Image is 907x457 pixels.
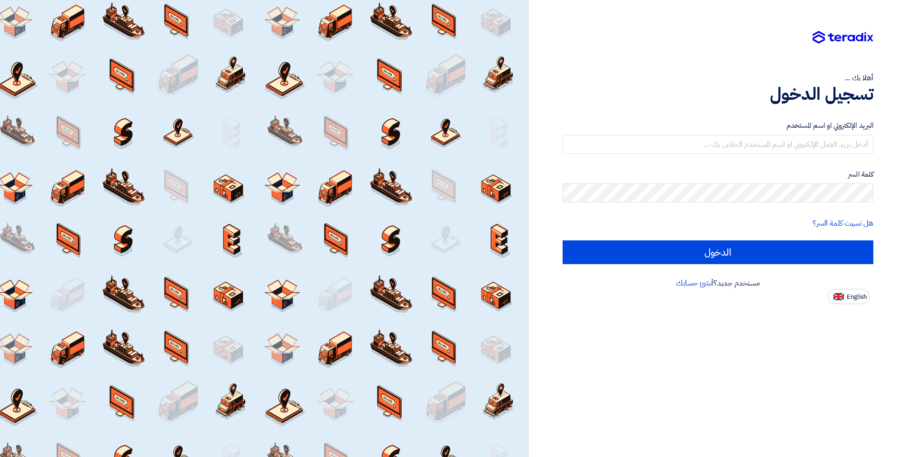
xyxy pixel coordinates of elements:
span: English [847,294,867,300]
div: أهلا بك ... [563,72,873,84]
div: مستخدم جديد؟ [563,277,873,289]
h1: تسجيل الدخول [563,84,873,105]
img: en-US.png [833,293,844,300]
img: Teradix logo [813,31,873,44]
input: الدخول [563,240,873,264]
a: هل نسيت كلمة السر؟ [813,218,873,229]
label: كلمة السر [563,169,873,180]
a: أنشئ حسابك [676,277,713,289]
input: أدخل بريد العمل الإلكتروني او اسم المستخدم الخاص بك ... [563,135,873,154]
label: البريد الإلكتروني او اسم المستخدم [563,120,873,131]
button: English [828,289,870,304]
